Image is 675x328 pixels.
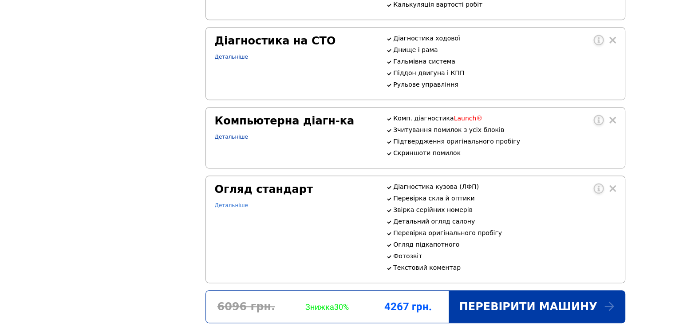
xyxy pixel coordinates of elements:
[393,58,616,65] p: Гальмівна система
[393,46,616,53] p: Днище і рама
[334,302,349,312] span: 30%
[393,149,616,156] p: Скриншоти помилок
[393,183,616,190] p: Діагностика кузова (ЛФП)
[215,134,248,140] a: Детальніше
[393,138,616,145] p: Підтвердження оригінального пробігу
[215,54,248,60] a: Детальніше
[393,115,616,122] p: Комп. діагностика
[206,300,287,313] div: 6096 грн.
[393,126,616,133] p: Зчитування помилок з усіх блоків
[393,81,616,88] p: Рульове управління
[393,1,616,8] p: Калькуляція вартості робіт
[393,195,616,202] p: Перевірка скла й оптики
[393,206,616,213] p: Звірка серійних номерів
[449,291,625,323] div: Перевірити машину
[454,115,483,122] span: Launch®
[393,35,616,42] p: Діагностика ходової
[393,218,616,225] p: Детальний огляд салону
[367,300,448,313] div: 4267 грн.
[393,69,616,76] p: Піддон двигуна і КПП
[393,241,616,248] p: Огляд підкапотного
[287,302,367,312] div: Знижка
[393,252,616,260] p: Фотозвіт
[215,202,248,208] a: Детальніше
[215,115,376,127] div: Компьютерна діагн-ка
[393,264,616,271] p: Текстовий коментар
[215,35,376,47] div: Діагностика на СТО
[215,183,376,196] div: Огляд стандарт
[393,229,616,236] p: Перевірка оригінального пробігу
